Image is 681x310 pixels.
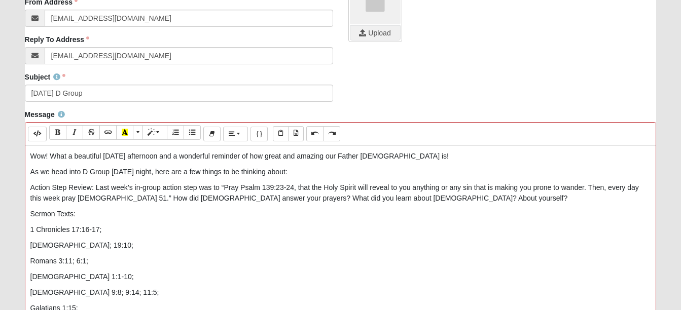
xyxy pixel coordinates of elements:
label: Message [25,109,65,120]
button: Unordered list (CTRL+SHIFT+NUM7) [184,125,201,140]
button: Strikethrough (CTRL+SHIFT+S) [83,125,100,140]
button: Ordered list (CTRL+SHIFT+NUM8) [167,125,184,140]
button: Italic (CTRL+I) [66,125,83,140]
button: Redo (CTRL+Y) [323,126,340,141]
p: [DEMOGRAPHIC_DATA]; 19:10; [30,240,651,251]
p: [DEMOGRAPHIC_DATA] 9:8; 9:14; 11:5; [30,287,651,298]
button: Bold (CTRL+B) [49,125,66,140]
button: Paste from Word [288,126,304,141]
button: Paste Text [273,126,289,141]
button: Merge Field [250,127,268,141]
label: Reply To Address [25,34,89,45]
button: Remove Font Style (CTRL+\) [203,127,221,141]
button: Undo (CTRL+Z) [306,126,324,141]
p: Romans 3:11; 6:1; [30,256,651,266]
p: [DEMOGRAPHIC_DATA] 1:1-10; [30,272,651,282]
p: Action Step Review: Last week’s in-group action step was to “Pray Psalm 139:23-24, that the Holy ... [30,182,651,204]
button: Recent Color [116,125,133,140]
button: More Color [133,125,143,140]
p: Wow! What a beautiful [DATE] afternoon and a wonderful reminder of how great and amazing our Fath... [30,151,651,162]
p: 1 Chronicles 17:16-17; [30,224,651,235]
p: As we head into D Group [DATE] night, here are a few things to be thinking about: [30,167,651,177]
button: Paragraph [223,127,248,141]
button: Link (CTRL+K) [99,125,117,140]
button: Style [142,125,167,140]
label: Subject [25,72,66,82]
p: Sermon Texts: [30,209,651,219]
button: Code Editor [28,127,47,141]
